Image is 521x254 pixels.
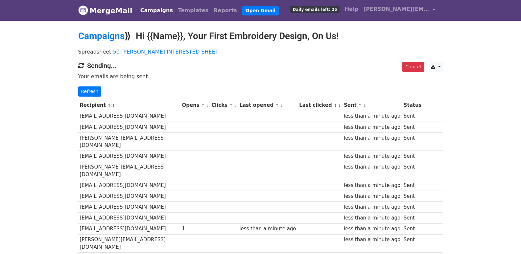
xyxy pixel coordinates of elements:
[297,100,342,111] th: Last clicked
[78,62,443,70] h4: Sending...
[78,100,180,111] th: Recipient
[342,100,402,111] th: Sent
[402,151,423,162] td: Sent
[78,86,102,97] a: Refresh
[210,100,238,111] th: Clicks
[358,103,362,108] a: ↑
[342,3,361,16] a: Help
[78,132,180,151] td: [PERSON_NAME][EMAIL_ADDRESS][DOMAIN_NAME]
[279,103,283,108] a: ↓
[344,152,400,160] div: less than a minute ago
[180,100,210,111] th: Opens
[344,163,400,171] div: less than a minute ago
[242,6,279,15] a: Open Gmail
[113,49,219,55] a: 50 [PERSON_NAME] INTERESTED SHEET
[78,234,180,253] td: [PERSON_NAME][EMAIL_ADDRESS][DOMAIN_NAME]
[211,4,240,17] a: Reports
[402,122,423,132] td: Sent
[402,132,423,151] td: Sent
[78,151,180,162] td: [EMAIL_ADDRESS][DOMAIN_NAME]
[78,223,180,234] td: [EMAIL_ADDRESS][DOMAIN_NAME]
[78,111,180,122] td: [EMAIL_ADDRESS][DOMAIN_NAME]
[78,162,180,180] td: [PERSON_NAME][EMAIL_ADDRESS][DOMAIN_NAME]
[239,225,296,233] div: less than a minute ago
[344,182,400,189] div: less than a minute ago
[402,180,423,191] td: Sent
[288,3,342,16] a: Daily emails left: 25
[338,103,342,108] a: ↓
[344,193,400,200] div: less than a minute ago
[78,31,125,41] a: Campaigns
[363,103,366,108] a: ↓
[78,191,180,202] td: [EMAIL_ADDRESS][DOMAIN_NAME]
[182,225,208,233] div: 1
[344,225,400,233] div: less than a minute ago
[78,31,443,42] h2: ⟫ Hi {{Name}}, Your First Embroidery Design, On Us!
[205,103,209,108] a: ↓
[402,100,423,111] th: Status
[78,5,88,15] img: MergeMail logo
[361,3,438,18] a: [PERSON_NAME][EMAIL_ADDRESS][DOMAIN_NAME]
[402,162,423,180] td: Sent
[402,234,423,253] td: Sent
[402,62,424,72] a: Cancel
[138,4,176,17] a: Campaigns
[402,111,423,122] td: Sent
[233,103,237,108] a: ↓
[238,100,298,111] th: Last opened
[78,202,180,213] td: [EMAIL_ADDRESS][DOMAIN_NAME]
[78,73,443,80] p: Your emails are being sent.
[344,214,400,222] div: less than a minute ago
[290,6,339,13] span: Daily emails left: 25
[402,202,423,213] td: Sent
[344,112,400,120] div: less than a minute ago
[364,5,429,13] span: [PERSON_NAME][EMAIL_ADDRESS][DOMAIN_NAME]
[78,4,132,17] a: MergeMail
[78,122,180,132] td: [EMAIL_ADDRESS][DOMAIN_NAME]
[275,103,279,108] a: ↑
[201,103,205,108] a: ↑
[334,103,337,108] a: ↑
[344,134,400,142] div: less than a minute ago
[402,213,423,223] td: Sent
[402,191,423,202] td: Sent
[344,236,400,243] div: less than a minute ago
[229,103,233,108] a: ↑
[344,203,400,211] div: less than a minute ago
[344,124,400,131] div: less than a minute ago
[112,103,115,108] a: ↓
[107,103,111,108] a: ↑
[402,223,423,234] td: Sent
[78,213,180,223] td: [EMAIL_ADDRESS][DOMAIN_NAME]
[78,48,443,55] p: Spreadsheet:
[78,180,180,191] td: [EMAIL_ADDRESS][DOMAIN_NAME]
[176,4,211,17] a: Templates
